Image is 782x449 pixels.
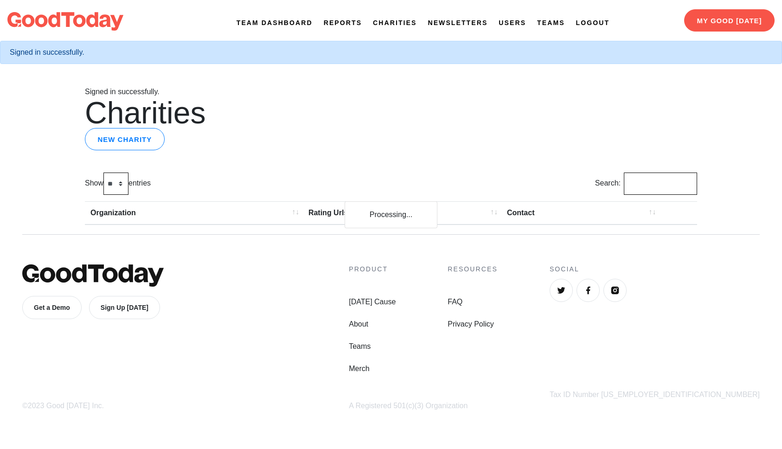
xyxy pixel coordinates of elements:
a: Newsletters [428,18,487,28]
img: Twitter [557,286,566,295]
img: logo-dark-da6b47b19159aada33782b937e4e11ca563a98e0ec6b0b8896e274de7198bfd4.svg [7,12,123,31]
th: Organization [85,201,303,225]
a: FAQ [448,296,498,308]
a: Logout [576,18,609,28]
div: A Registered 501(c)(3) Organization [349,400,550,411]
th: Contact [501,201,660,225]
a: Users [499,18,526,28]
div: ©2023 Good [DATE] Inc. [22,400,349,411]
a: Charities [373,18,417,28]
a: Get a Demo [22,296,82,319]
h4: Product [349,264,396,274]
p: Signed in successfully. [85,86,697,97]
div: Signed in successfully. [10,47,772,58]
a: Instagram [603,279,627,302]
a: Merch [349,363,396,374]
a: New Charity [85,128,165,150]
a: [DATE] Cause [349,296,396,308]
a: Privacy Policy [448,319,498,330]
input: Search: [624,173,697,195]
a: Reports [324,18,362,28]
a: My Good [DATE] [684,9,775,32]
img: GoodToday [22,264,164,287]
img: Instagram [610,286,620,295]
th: Rating Urls [303,201,501,225]
div: Tax ID Number [US_EMPLOYER_IDENTIFICATION_NUMBER] [550,389,760,400]
a: Facebook [577,279,600,302]
a: Twitter [550,279,573,302]
label: Show entries [85,173,151,195]
select: Showentries [103,173,128,195]
img: Facebook [583,286,593,295]
h4: Social [550,264,760,274]
a: Teams [349,341,396,352]
div: Processing... [345,201,437,228]
h1: Charities [85,97,697,128]
a: About [349,319,396,330]
h4: Resources [448,264,498,274]
label: Search: [595,173,697,195]
a: Team Dashboard [237,18,313,28]
a: Teams [537,18,565,28]
a: Sign Up [DATE] [89,296,160,319]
